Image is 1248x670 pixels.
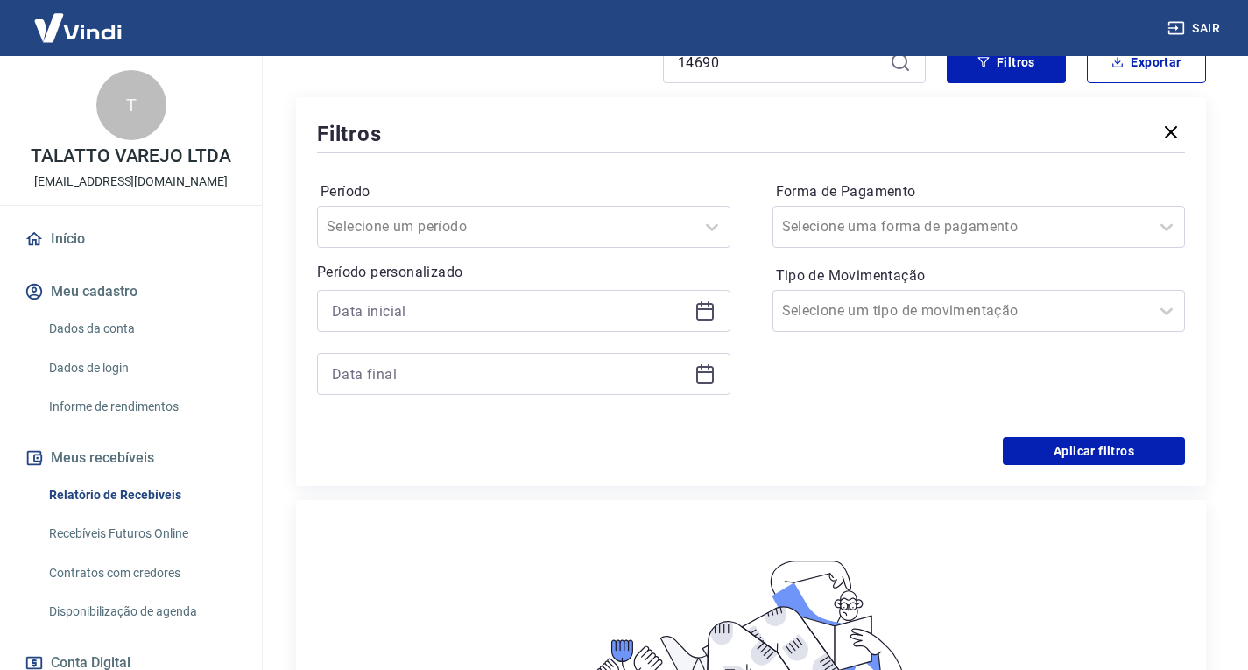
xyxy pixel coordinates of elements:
a: Relatório de Recebíveis [42,477,241,513]
a: Recebíveis Futuros Online [42,516,241,552]
button: Meu cadastro [21,272,241,311]
a: Dados da conta [42,311,241,347]
a: Dados de login [42,350,241,386]
label: Período [321,181,727,202]
a: Informe de rendimentos [42,389,241,425]
p: Período personalizado [317,262,730,283]
div: T [96,70,166,140]
input: Data final [332,361,687,387]
button: Meus recebíveis [21,439,241,477]
input: Busque pelo número do pedido [678,49,883,75]
a: Início [21,220,241,258]
a: Disponibilização de agenda [42,594,241,630]
h5: Filtros [317,120,382,148]
p: TALATTO VAREJO LTDA [31,147,231,166]
label: Tipo de Movimentação [776,265,1182,286]
input: Data inicial [332,298,687,324]
button: Aplicar filtros [1003,437,1185,465]
button: Exportar [1087,41,1206,83]
a: Contratos com credores [42,555,241,591]
button: Sair [1164,12,1227,45]
p: [EMAIL_ADDRESS][DOMAIN_NAME] [34,173,228,191]
img: Vindi [21,1,135,54]
label: Forma de Pagamento [776,181,1182,202]
button: Filtros [947,41,1066,83]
